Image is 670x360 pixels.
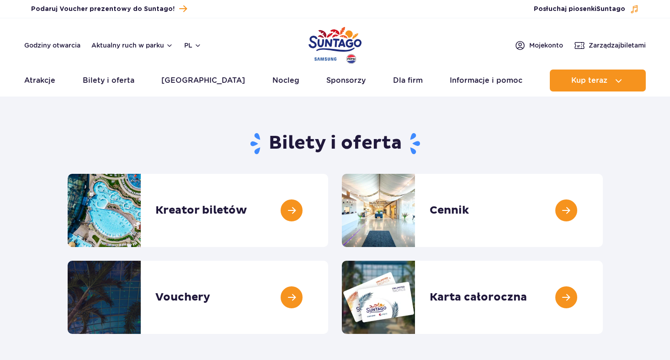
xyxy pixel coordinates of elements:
a: Podaruj Voucher prezentowy do Suntago! [31,3,187,15]
span: Suntago [596,6,625,12]
button: Aktualny ruch w parku [91,42,173,49]
a: Nocleg [272,70,299,91]
span: Posłuchaj piosenki [534,5,625,14]
a: Mojekonto [515,40,563,51]
button: pl [184,41,202,50]
a: Godziny otwarcia [24,41,80,50]
a: Park of Poland [308,23,362,65]
a: [GEOGRAPHIC_DATA] [161,70,245,91]
h1: Bilety i oferta [68,132,603,156]
a: Bilety i oferta [83,70,134,91]
span: Kup teraz [571,76,607,85]
button: Posłuchaj piosenkiSuntago [534,5,639,14]
span: Zarządzaj biletami [589,41,646,50]
span: Podaruj Voucher prezentowy do Suntago! [31,5,175,14]
a: Sponsorzy [326,70,366,91]
a: Dla firm [393,70,423,91]
a: Informacje i pomoc [450,70,522,91]
a: Zarządzajbiletami [574,40,646,51]
span: Moje konto [529,41,563,50]
a: Atrakcje [24,70,55,91]
button: Kup teraz [550,70,646,91]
